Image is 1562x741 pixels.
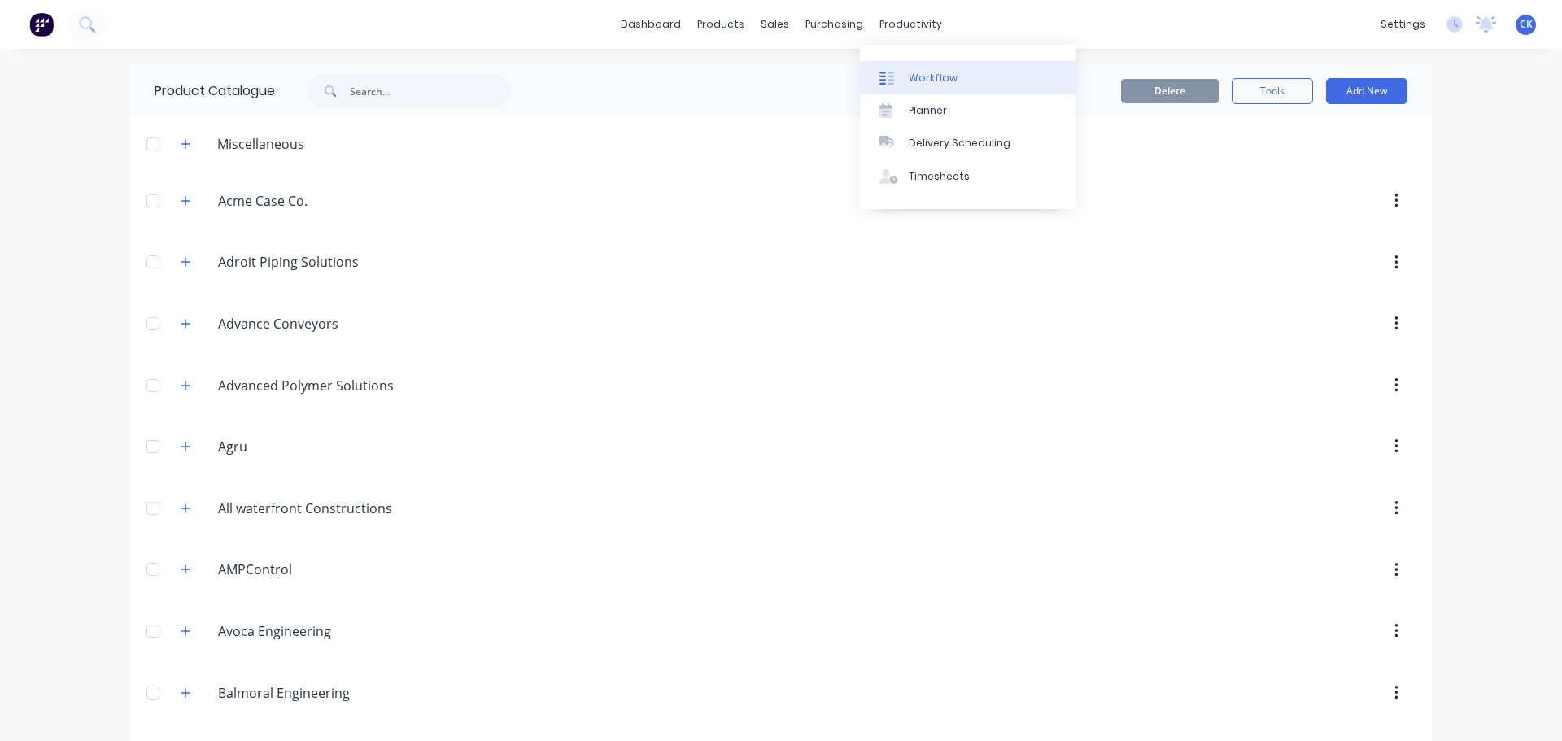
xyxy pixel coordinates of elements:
[909,103,947,118] div: Planner
[753,12,797,37] div: sales
[860,94,1076,127] a: Planner
[218,437,411,456] input: Enter category name
[909,71,958,85] div: Workflow
[1232,78,1313,104] button: Tools
[1372,12,1433,37] div: settings
[218,499,411,518] input: Enter category name
[218,252,411,272] input: Enter category name
[1520,17,1533,32] span: CK
[909,136,1010,150] div: Delivery Scheduling
[689,12,753,37] div: products
[218,621,411,641] input: Enter category name
[871,12,950,37] div: productivity
[350,75,511,107] input: Search...
[29,12,54,37] img: Factory
[797,12,871,37] div: purchasing
[218,376,411,395] input: Enter category name
[1121,79,1219,103] button: Delete
[860,160,1076,193] a: Timesheets
[613,12,689,37] a: dashboard
[860,127,1076,159] a: Delivery Scheduling
[218,683,411,703] input: Enter category name
[204,134,317,154] div: Miscellaneous
[218,560,411,579] input: Enter category name
[130,65,275,117] div: Product Catalogue
[909,169,970,184] div: Timesheets
[1326,78,1407,104] button: Add New
[218,191,411,211] input: Enter category name
[860,61,1076,94] a: Workflow
[218,314,411,333] input: Enter category name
